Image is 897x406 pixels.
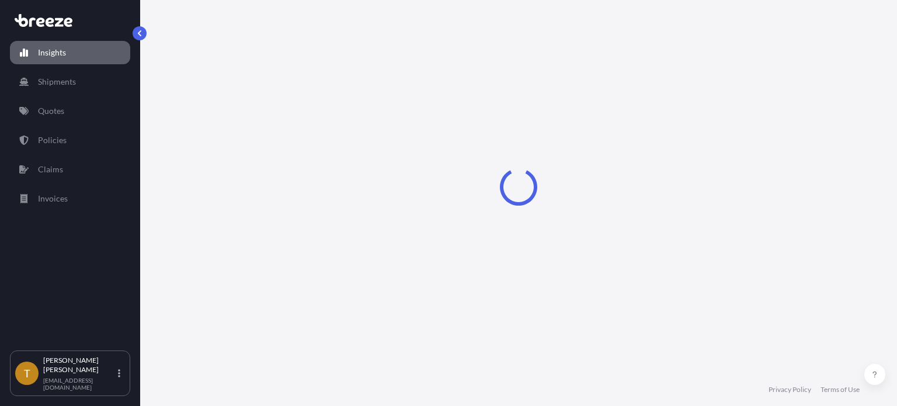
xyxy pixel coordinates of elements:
p: Invoices [38,193,68,204]
a: Terms of Use [820,385,860,394]
a: Privacy Policy [769,385,811,394]
span: T [24,367,30,379]
a: Claims [10,158,130,181]
p: Insights [38,47,66,58]
p: [EMAIL_ADDRESS][DOMAIN_NAME] [43,377,116,391]
p: Policies [38,134,67,146]
p: [PERSON_NAME] [PERSON_NAME] [43,356,116,374]
p: Quotes [38,105,64,117]
a: Insights [10,41,130,64]
a: Policies [10,129,130,152]
a: Shipments [10,70,130,93]
a: Quotes [10,99,130,123]
a: Invoices [10,187,130,210]
p: Claims [38,164,63,175]
p: Shipments [38,76,76,88]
